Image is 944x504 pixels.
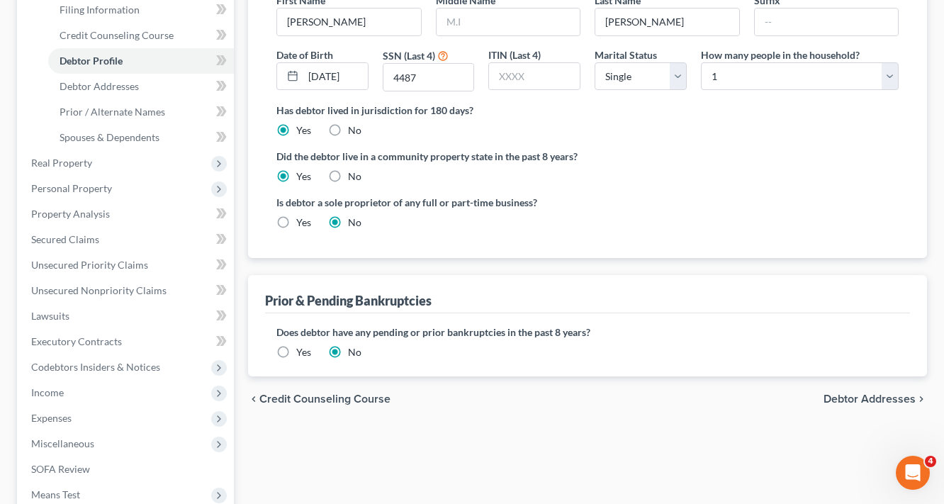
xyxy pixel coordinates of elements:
label: Did the debtor live in a community property state in the past 8 years? [276,149,899,164]
input: -- [595,9,739,35]
label: No [348,215,361,230]
div: Prior & Pending Bankruptcies [265,292,432,309]
label: Has debtor lived in jurisdiction for 180 days? [276,103,899,118]
label: Yes [296,123,311,138]
span: Secured Claims [31,233,99,245]
i: chevron_left [248,393,259,405]
span: Property Analysis [31,208,110,220]
label: Does debtor have any pending or prior bankruptcies in the past 8 years? [276,325,899,340]
label: No [348,345,361,359]
a: Debtor Profile [48,48,234,74]
span: Means Test [31,488,80,500]
a: Debtor Addresses [48,74,234,99]
span: 4 [925,456,936,467]
a: Spouses & Dependents [48,125,234,150]
a: SOFA Review [20,457,234,482]
span: Debtor Profile [60,55,123,67]
label: SSN (Last 4) [383,48,435,63]
span: SOFA Review [31,463,90,475]
label: Marital Status [595,47,657,62]
span: Unsecured Priority Claims [31,259,148,271]
label: No [348,169,361,184]
input: -- [277,9,421,35]
span: Executory Contracts [31,335,122,347]
span: Lawsuits [31,310,69,322]
a: Property Analysis [20,201,234,227]
iframe: Intercom live chat [896,456,930,490]
span: Real Property [31,157,92,169]
span: Expenses [31,412,72,424]
a: Secured Claims [20,227,234,252]
label: Is debtor a sole proprietor of any full or part-time business? [276,195,580,210]
label: Date of Birth [276,47,333,62]
label: Yes [296,215,311,230]
input: XXXX [383,64,474,91]
i: chevron_right [916,393,927,405]
span: Debtor Addresses [824,393,916,405]
input: XXXX [489,63,580,90]
span: Spouses & Dependents [60,131,159,143]
span: Filing Information [60,4,140,16]
span: Credit Counseling Course [60,29,174,41]
span: Codebtors Insiders & Notices [31,361,160,373]
label: How many people in the household? [701,47,860,62]
label: Yes [296,345,311,359]
span: Miscellaneous [31,437,94,449]
span: Prior / Alternate Names [60,106,165,118]
a: Prior / Alternate Names [48,99,234,125]
span: Credit Counseling Course [259,393,390,405]
span: Income [31,386,64,398]
button: chevron_left Credit Counseling Course [248,393,390,405]
a: Lawsuits [20,303,234,329]
a: Executory Contracts [20,329,234,354]
a: Unsecured Priority Claims [20,252,234,278]
a: Credit Counseling Course [48,23,234,48]
label: Yes [296,169,311,184]
input: M.I [437,9,580,35]
button: Debtor Addresses chevron_right [824,393,927,405]
label: ITIN (Last 4) [488,47,541,62]
input: MM/DD/YYYY [303,63,368,90]
span: Debtor Addresses [60,80,139,92]
a: Unsecured Nonpriority Claims [20,278,234,303]
input: -- [755,9,899,35]
span: Personal Property [31,182,112,194]
span: Unsecured Nonpriority Claims [31,284,167,296]
label: No [348,123,361,138]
